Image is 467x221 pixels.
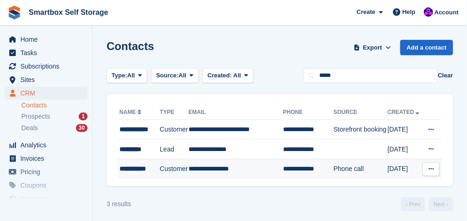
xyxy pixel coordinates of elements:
span: Protection [20,192,76,205]
span: All [179,71,187,80]
a: menu [5,60,88,73]
span: Analytics [20,139,76,152]
a: menu [5,139,88,152]
span: Home [20,33,76,46]
span: Deals [21,124,38,133]
span: Account [435,8,459,17]
div: 30 [76,124,88,132]
span: Source: [156,71,178,80]
td: [DATE] [388,120,423,140]
td: [DATE] [388,139,423,159]
button: Created: All [202,68,253,83]
button: Export [352,40,393,55]
a: Contacts [21,101,88,110]
a: Previous [401,197,425,211]
a: Next [429,197,453,211]
span: Pricing [20,165,76,178]
a: menu [5,33,88,46]
div: 3 results [107,199,131,209]
span: Invoices [20,152,76,165]
a: menu [5,152,88,165]
a: Deals 30 [21,123,88,133]
a: Smartbox Self Storage [25,5,112,20]
td: Customer [160,159,189,179]
img: Sam Austin [424,7,433,17]
span: All [233,72,241,79]
th: Email [189,105,283,120]
a: menu [5,192,88,205]
span: Prospects [21,112,50,121]
span: All [127,71,135,80]
span: Sites [20,73,76,86]
button: Clear [438,71,453,80]
td: Storefront booking [334,120,388,140]
a: Created [388,109,422,115]
nav: Page [399,197,455,211]
td: Lead [160,139,189,159]
h1: Contacts [107,40,154,52]
th: Source [334,105,388,120]
a: menu [5,46,88,59]
span: Coupons [20,179,76,192]
img: stora-icon-8386f47178a22dfd0bd8f6a31ec36ba5ce8667c1dd55bd0f319d3a0aa187defe.svg [7,6,21,19]
a: Add a contact [400,40,453,55]
span: Help [403,7,416,17]
a: menu [5,87,88,100]
span: Tasks [20,46,76,59]
a: Prospects 1 [21,112,88,121]
div: 1 [79,113,88,120]
a: menu [5,73,88,86]
td: Customer [160,120,189,140]
td: [DATE] [388,159,423,179]
a: menu [5,179,88,192]
span: Created: [208,72,232,79]
td: Phone call [334,159,388,179]
th: Phone [283,105,334,120]
span: Export [363,43,382,52]
span: Subscriptions [20,60,76,73]
th: Type [160,105,189,120]
a: menu [5,165,88,178]
button: Source: All [151,68,199,83]
a: Name [120,109,143,115]
button: Type: All [107,68,147,83]
span: Create [357,7,375,17]
span: CRM [20,87,76,100]
span: Type: [112,71,127,80]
